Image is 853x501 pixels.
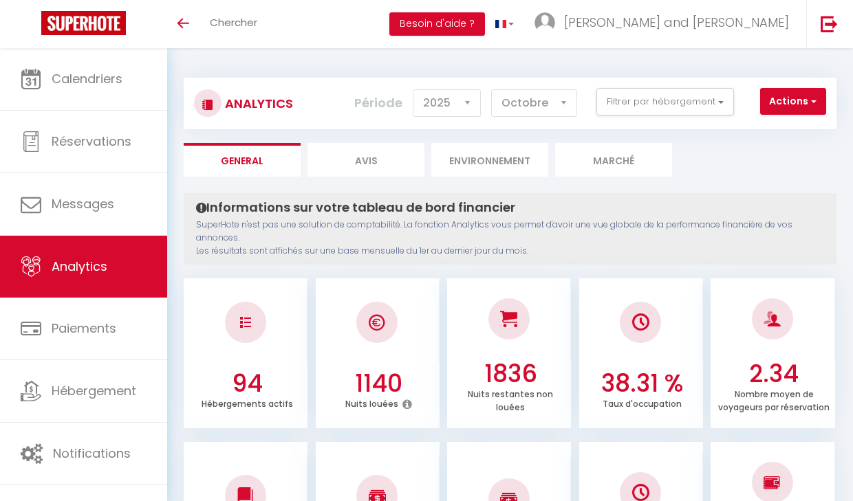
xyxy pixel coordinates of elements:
[431,143,548,177] li: Environnement
[596,88,734,115] button: Filtrer par hébergement
[760,88,826,115] button: Actions
[564,14,789,31] span: [PERSON_NAME] and [PERSON_NAME]
[535,12,555,33] img: ...
[389,12,485,36] button: Besoin d'aide ?
[345,395,398,410] p: Nuits louées
[632,484,649,501] img: NO IMAGE
[354,88,402,118] label: Période
[52,382,136,399] span: Hébergement
[202,395,293,410] p: Hébergements actifs
[184,143,301,177] li: General
[196,219,824,258] p: SuperHote n'est pas une solution de comptabilité. La fonction Analytics vous permet d'avoir une v...
[240,317,251,328] img: NO IMAGE
[53,445,131,462] span: Notifications
[190,369,304,398] h3: 94
[210,15,257,30] span: Chercher
[468,386,553,413] p: Nuits restantes non louées
[764,474,781,491] img: NO IMAGE
[717,359,831,388] h3: 2.34
[307,143,424,177] li: Avis
[821,15,838,32] img: logout
[41,11,126,35] img: Super Booking
[585,369,700,398] h3: 38.31 %
[555,143,672,177] li: Marché
[718,386,830,413] p: Nombre moyen de voyageurs par réservation
[52,258,107,275] span: Analytics
[222,88,293,119] h3: Analytics
[322,369,436,398] h3: 1140
[196,200,824,215] h4: Informations sur votre tableau de bord financier
[603,395,682,410] p: Taux d'occupation
[52,70,122,87] span: Calendriers
[52,320,116,337] span: Paiements
[52,133,131,150] span: Réservations
[52,195,114,212] span: Messages
[453,359,568,388] h3: 1836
